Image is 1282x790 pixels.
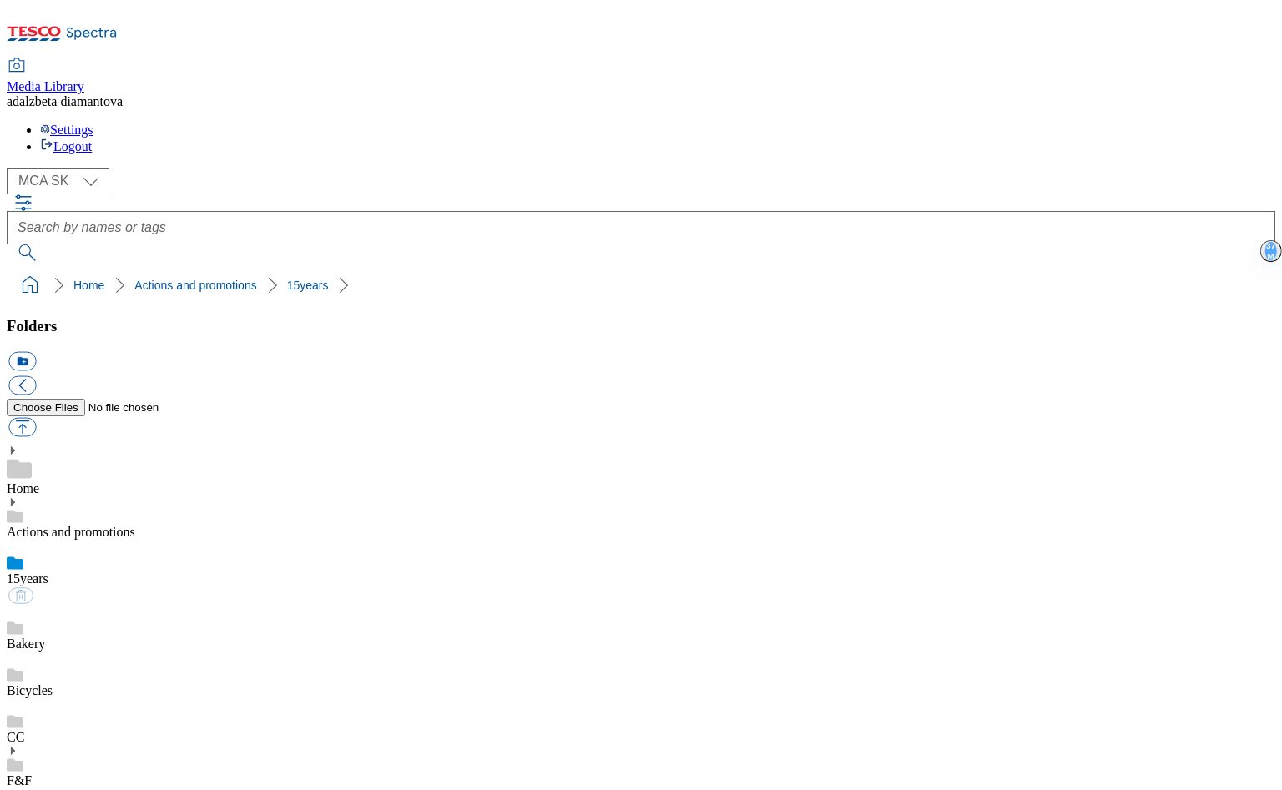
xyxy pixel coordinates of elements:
[7,317,1275,335] h3: Folders
[7,730,24,744] a: CC
[287,279,329,292] a: 15years
[7,637,45,651] a: Bakery
[7,94,19,108] span: ad
[19,94,123,108] span: alzbeta diamantova
[7,211,1275,244] input: Search by names or tags
[7,773,32,787] a: F&F
[7,525,135,539] a: Actions and promotions
[7,481,39,496] a: Home
[134,279,256,292] a: Actions and promotions
[7,683,53,697] a: Bicycles
[40,123,93,137] a: Settings
[7,59,84,94] a: Media Library
[40,139,92,153] a: Logout
[73,279,104,292] a: Home
[17,272,43,299] a: home
[7,571,48,586] a: 15years
[7,79,84,93] span: Media Library
[7,269,1275,301] nav: breadcrumb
